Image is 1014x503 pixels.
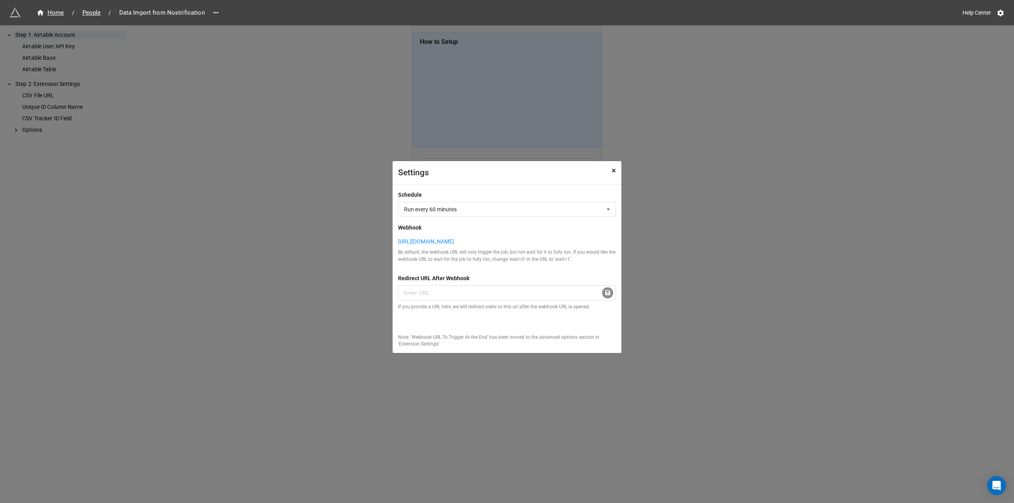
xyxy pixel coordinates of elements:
[114,8,210,17] span: Data Import from Nostrification
[72,9,74,17] li: /
[398,167,594,179] div: Settings
[78,8,106,17] span: People
[32,8,210,17] nav: breadcrumb
[404,207,457,212] div: Run every 60 minutes
[987,476,1006,495] div: Open Intercom Messenger
[612,166,616,175] span: ×
[398,237,616,246] a: [URL][DOMAIN_NAME]
[10,7,21,18] img: miniextensions-icon.73ae0678.png
[36,8,64,17] div: Home
[398,192,422,198] b: Schedule
[398,334,616,347] p: Note: 'Webhook URL To Trigger At the End' has been moved to the advanced options section in 'Exte...
[398,285,616,300] input: Enter URL
[109,9,111,17] li: /
[957,6,997,20] a: Help Center
[398,224,421,231] b: Webhook
[398,304,616,310] p: If you provide a URL here, we will redirect users to this url after the webhook URL is opened.
[398,249,616,262] p: By default, the webhook URL will only trigger the job, but not wait for it to fully run. If you w...
[398,275,469,281] b: Redirect URL After Webhook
